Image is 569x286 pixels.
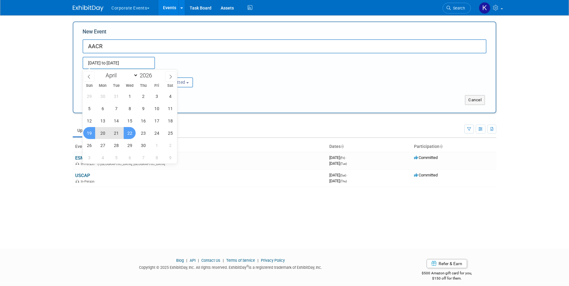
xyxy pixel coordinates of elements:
span: March 29, 2026 [83,90,95,102]
div: Attendance / Format: [83,69,142,77]
span: Committed [414,173,438,177]
span: Tue [110,84,123,88]
span: April 26, 2026 [83,139,95,151]
sup: ® [246,265,249,268]
img: In-Person Event [75,180,79,183]
th: Event [73,141,327,152]
a: Privacy Policy [261,258,285,263]
a: Terms of Service [226,258,255,263]
span: [DATE] [329,173,348,177]
span: April 6, 2026 [97,102,109,114]
span: Sun [83,84,96,88]
a: API [190,258,195,263]
span: May 4, 2026 [97,152,109,164]
a: Blog [176,258,184,263]
span: [DATE] [329,179,347,183]
a: USCAP [75,173,90,178]
a: Contact Us [201,258,220,263]
span: Mon [96,84,110,88]
span: April 3, 2026 [151,90,163,102]
th: Dates [327,141,412,152]
div: $500 Amazon gift card for you, [397,267,497,281]
span: Wed [123,84,137,88]
span: April 20, 2026 [97,127,109,139]
span: | [196,258,200,263]
span: April 23, 2026 [137,127,149,139]
a: Search [443,3,471,14]
span: (Thu) [340,180,347,183]
span: May 2, 2026 [164,139,176,151]
button: Cancel [465,95,485,105]
span: April 13, 2026 [97,115,109,127]
span: April 21, 2026 [110,127,122,139]
span: May 6, 2026 [124,152,136,164]
span: Thu [137,84,150,88]
a: Sort by Start Date [341,144,344,149]
span: May 9, 2026 [164,152,176,164]
span: May 1, 2026 [151,139,163,151]
span: May 5, 2026 [110,152,122,164]
span: - [347,173,348,177]
span: In-Person [81,162,96,166]
span: Fri [150,84,164,88]
span: April 25, 2026 [164,127,176,139]
span: April 9, 2026 [137,102,149,114]
span: March 31, 2026 [110,90,122,102]
span: April 12, 2026 [83,115,95,127]
span: April 19, 2026 [83,127,95,139]
input: Year [138,72,157,79]
div: $150 off for them. [397,276,497,281]
span: May 7, 2026 [137,152,149,164]
div: Copyright © 2025 ExhibitDay, Inc. All rights reserved. ExhibitDay is a registered trademark of Ex... [73,263,388,270]
select: Month [103,71,138,79]
a: ESMO [75,155,87,161]
span: April 5, 2026 [83,102,95,114]
span: April 28, 2026 [110,139,122,151]
span: (Fri) [340,156,345,160]
span: May 3, 2026 [83,152,95,164]
img: In-Person Event [75,162,79,165]
span: (Sat) [340,174,346,177]
div: [GEOGRAPHIC_DATA], [GEOGRAPHIC_DATA] [75,161,324,166]
span: Search [451,6,465,10]
span: April 7, 2026 [110,102,122,114]
span: April 16, 2026 [137,115,149,127]
span: April 15, 2026 [124,115,136,127]
span: April 24, 2026 [151,127,163,139]
span: April 8, 2026 [124,102,136,114]
span: April 4, 2026 [164,90,176,102]
img: Keirsten Davis [479,2,490,14]
span: April 30, 2026 [137,139,149,151]
span: May 8, 2026 [151,152,163,164]
span: [DATE] [329,161,347,166]
span: April 29, 2026 [124,139,136,151]
label: New Event [83,28,106,38]
span: April 22, 2026 [124,127,136,139]
span: [DATE] [329,155,347,160]
img: ExhibitDay [73,5,103,11]
a: Refer & Earn [427,259,467,268]
a: Sort by Participation Type [439,144,443,149]
input: Start Date - End Date [83,57,155,69]
span: | [256,258,260,263]
span: March 30, 2026 [97,90,109,102]
span: Committed [414,155,438,160]
span: April 10, 2026 [151,102,163,114]
span: April 18, 2026 [164,115,176,127]
a: Upcoming2 [73,125,107,136]
span: (Tue) [340,162,347,165]
span: April 17, 2026 [151,115,163,127]
th: Participation [412,141,496,152]
span: In-Person [81,180,96,184]
span: Sat [164,84,177,88]
input: Name of Trade Show / Conference [83,39,486,53]
span: April 27, 2026 [97,139,109,151]
span: April 14, 2026 [110,115,122,127]
span: April 1, 2026 [124,90,136,102]
span: April 11, 2026 [164,102,176,114]
div: Participation: [151,69,211,77]
span: April 2, 2026 [137,90,149,102]
span: - [346,155,347,160]
span: | [185,258,189,263]
span: | [221,258,225,263]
